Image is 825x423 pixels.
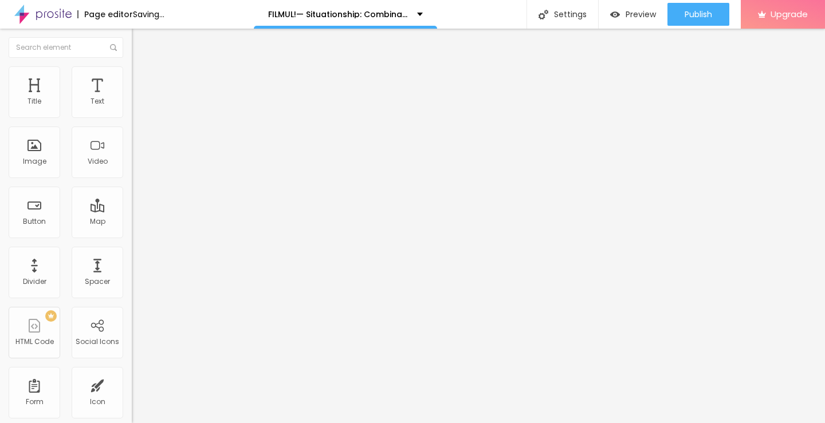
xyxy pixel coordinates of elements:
[23,218,46,226] div: Button
[88,157,108,165] div: Video
[268,10,408,18] p: FILMUL!— Situationship: Combinatii, nu relatii [Online Subtitrat Română HD]
[599,3,667,26] button: Preview
[77,10,133,18] div: Page editor
[90,398,105,406] div: Icon
[9,37,123,58] input: Search element
[610,10,620,19] img: view-1.svg
[91,97,104,105] div: Text
[667,3,729,26] button: Publish
[110,44,117,51] img: Icone
[15,338,54,346] div: HTML Code
[539,10,548,19] img: Icone
[27,97,41,105] div: Title
[771,9,808,19] span: Upgrade
[85,278,110,286] div: Spacer
[133,10,164,18] div: Saving...
[90,218,105,226] div: Map
[685,10,712,19] span: Publish
[76,338,119,346] div: Social Icons
[132,29,825,423] iframe: Editor
[26,398,44,406] div: Form
[626,10,656,19] span: Preview
[23,157,46,165] div: Image
[23,278,46,286] div: Divider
